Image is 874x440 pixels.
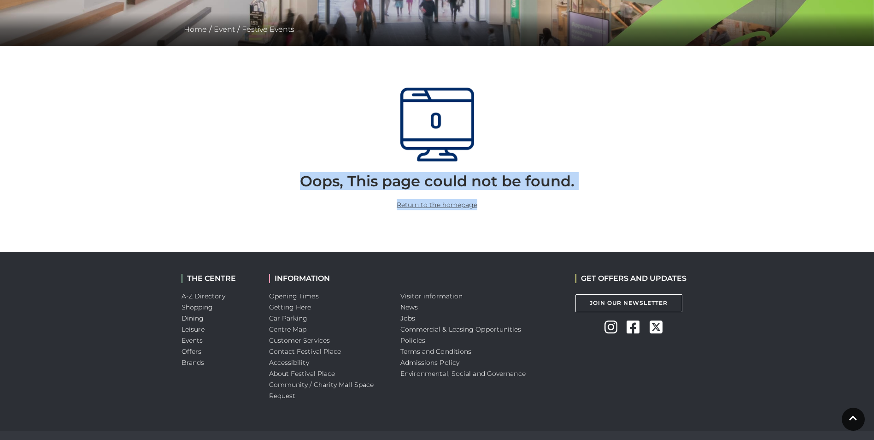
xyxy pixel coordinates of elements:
h2: GET OFFERS AND UPDATES [575,274,686,283]
a: Accessibility [269,358,309,367]
h2: INFORMATION [269,274,387,283]
a: Admissions Policy [400,358,460,367]
a: Contact Festival Place [269,347,341,356]
a: Events [182,336,203,345]
h2: Oops, This page could not be found. [188,172,686,190]
a: Leisure [182,325,205,333]
a: Brands [182,358,205,367]
a: Community / Charity Mall Space Request [269,381,374,400]
a: Return to the homepage [397,201,478,209]
a: Festive Events [240,25,297,34]
a: Home [182,25,209,34]
a: News [400,303,418,311]
a: Terms and Conditions [400,347,472,356]
a: Dining [182,314,204,322]
a: Opening Times [269,292,319,300]
a: Jobs [400,314,415,322]
a: Event [211,25,237,34]
a: Offers [182,347,202,356]
h2: THE CENTRE [182,274,255,283]
div: / / [175,24,700,35]
a: About Festival Place [269,369,335,378]
a: Commercial & Leasing Opportunities [400,325,522,333]
a: A-Z Directory [182,292,225,300]
a: Car Parking [269,314,308,322]
a: Shopping [182,303,213,311]
a: Visitor information [400,292,463,300]
a: Centre Map [269,325,307,333]
a: Join Our Newsletter [575,294,682,312]
img: 404Page.png [400,88,474,161]
a: Customer Services [269,336,330,345]
a: Environmental, Social and Governance [400,369,526,378]
a: Getting Here [269,303,311,311]
a: Policies [400,336,426,345]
